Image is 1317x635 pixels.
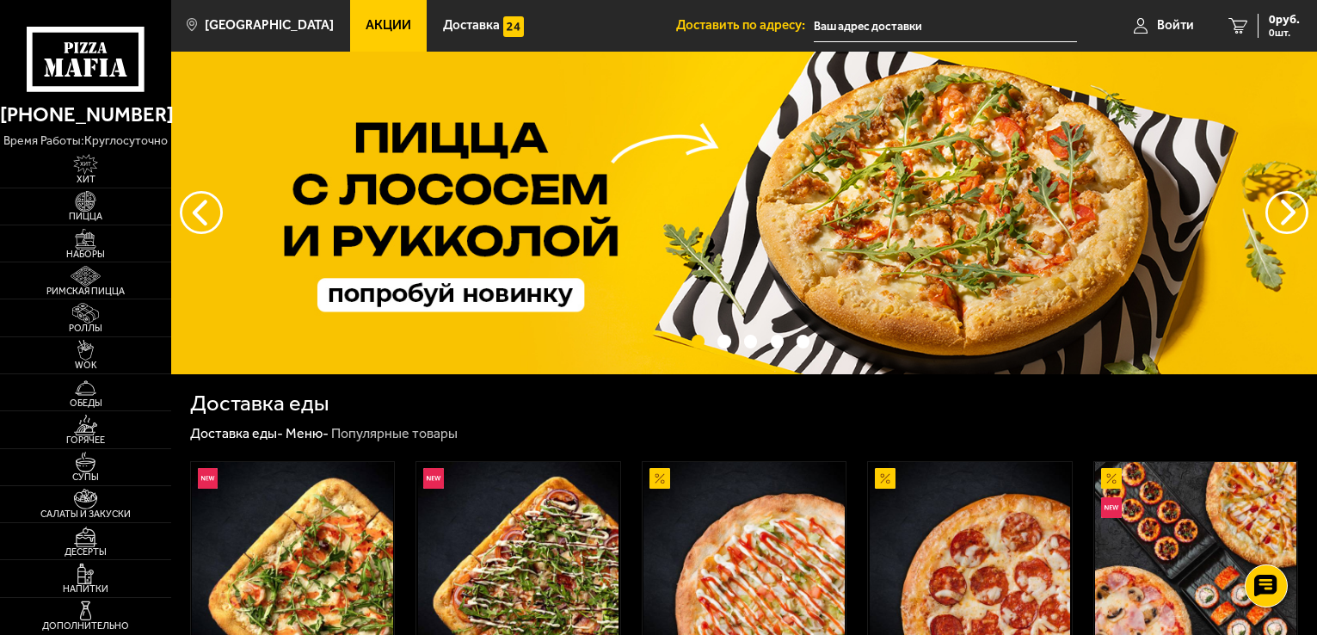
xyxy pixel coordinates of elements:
button: точки переключения [771,335,784,348]
span: 0 руб. [1269,14,1300,26]
button: точки переключения [744,335,757,348]
span: Акции [366,19,411,32]
button: предыдущий [1265,191,1308,234]
input: Ваш адрес доставки [814,10,1077,42]
span: Войти [1157,19,1194,32]
span: [GEOGRAPHIC_DATA] [205,19,334,32]
span: 0 шт. [1269,28,1300,38]
img: 15daf4d41897b9f0e9f617042186c801.svg [503,16,524,37]
img: Новинка [423,468,444,489]
a: Меню- [286,425,329,441]
button: следующий [180,191,223,234]
div: Популярные товары [331,425,458,443]
button: точки переключения [717,335,730,348]
span: Доставить по адресу: [676,19,814,32]
img: Акционный [649,468,670,489]
span: Доставка [443,19,500,32]
img: Акционный [875,468,895,489]
button: точки переключения [797,335,809,348]
img: Новинка [198,468,218,489]
a: Доставка еды- [190,425,283,441]
img: Новинка [1101,497,1122,518]
h1: Доставка еды [190,392,329,415]
img: Акционный [1101,468,1122,489]
button: точки переключения [692,335,705,348]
